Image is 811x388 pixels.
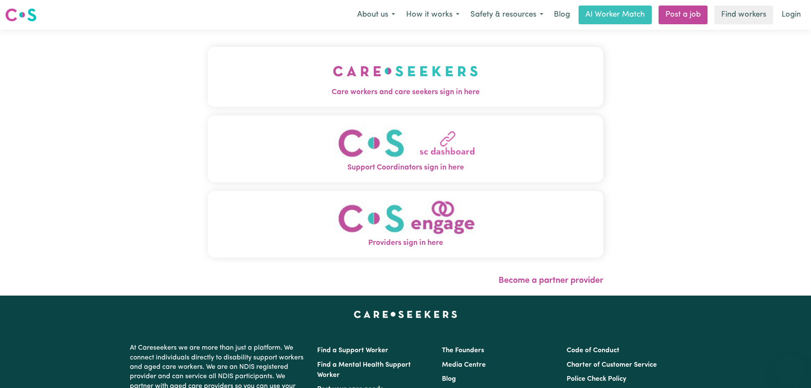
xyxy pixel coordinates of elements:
iframe: Button to launch messaging window [777,354,804,381]
a: Find workers [714,6,773,24]
a: Media Centre [442,362,486,368]
a: Code of Conduct [567,347,619,354]
a: Police Check Policy [567,376,626,382]
span: Care workers and care seekers sign in here [208,87,603,98]
a: Blog [442,376,456,382]
a: Careseekers logo [5,5,37,25]
a: Login [777,6,806,24]
button: Care workers and care seekers sign in here [208,47,603,106]
button: How it works [401,6,465,24]
a: Careseekers home page [354,311,457,318]
a: Find a Support Worker [317,347,388,354]
a: Find a Mental Health Support Worker [317,362,411,379]
button: Safety & resources [465,6,549,24]
a: Blog [549,6,575,24]
a: The Founders [442,347,484,354]
a: Charter of Customer Service [567,362,657,368]
a: AI Worker Match [579,6,652,24]
span: Support Coordinators sign in here [208,162,603,173]
button: Providers sign in here [208,190,603,257]
span: Providers sign in here [208,238,603,249]
a: Post a job [659,6,708,24]
a: Become a partner provider [499,276,603,285]
img: Careseekers logo [5,7,37,23]
button: About us [352,6,401,24]
button: Support Coordinators sign in here [208,115,603,182]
